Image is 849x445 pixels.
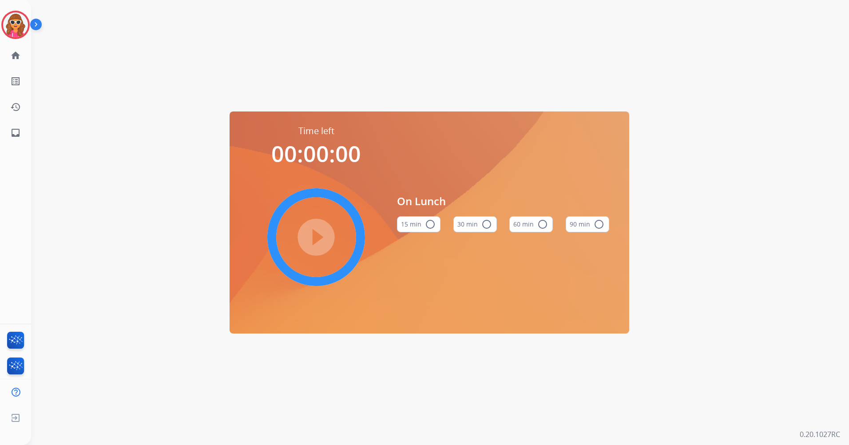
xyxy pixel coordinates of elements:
[566,216,609,232] button: 90 min
[298,125,334,137] span: Time left
[397,216,440,232] button: 15 min
[397,193,609,209] span: On Lunch
[271,139,361,169] span: 00:00:00
[509,216,553,232] button: 60 min
[425,219,436,230] mat-icon: radio_button_unchecked
[594,219,604,230] mat-icon: radio_button_unchecked
[10,127,21,138] mat-icon: inbox
[481,219,492,230] mat-icon: radio_button_unchecked
[537,219,548,230] mat-icon: radio_button_unchecked
[10,102,21,112] mat-icon: history
[3,12,28,37] img: avatar
[10,50,21,61] mat-icon: home
[453,216,497,232] button: 30 min
[10,76,21,87] mat-icon: list_alt
[800,429,840,440] p: 0.20.1027RC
